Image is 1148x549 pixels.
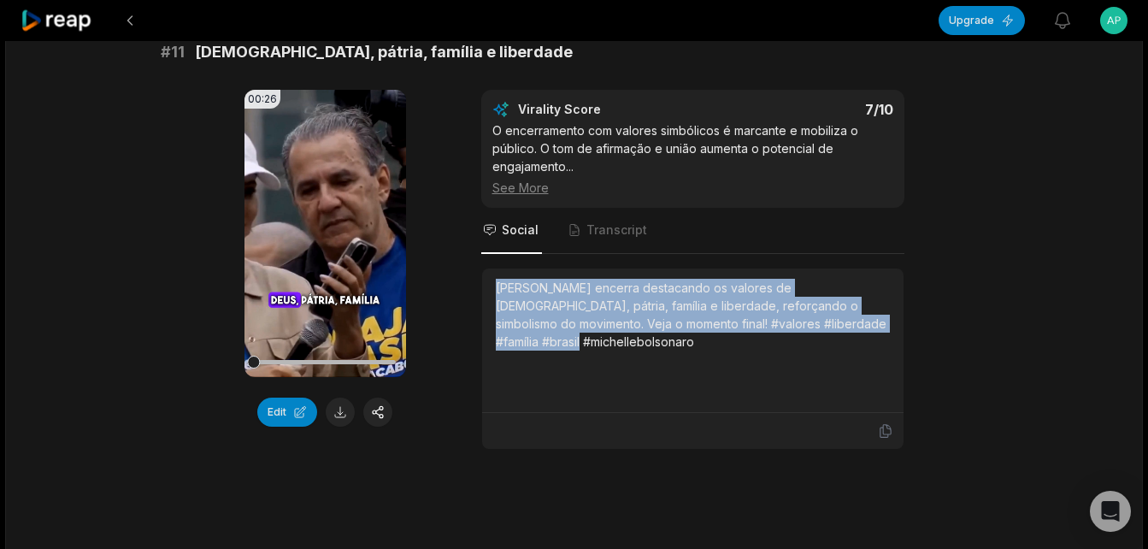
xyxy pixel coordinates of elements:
[257,398,317,427] button: Edit
[195,40,573,64] span: [DEMOGRAPHIC_DATA], pátria, família e liberdade
[709,101,893,118] div: 7 /10
[492,179,893,197] div: See More
[496,279,890,351] div: [PERSON_NAME] encerra destacando os valores de [DEMOGRAPHIC_DATA], pátria, família e liberdade, r...
[244,90,406,377] video: Your browser does not support mp4 format.
[939,6,1025,35] button: Upgrade
[502,221,539,239] span: Social
[481,208,904,254] nav: Tabs
[1090,491,1131,532] div: Open Intercom Messenger
[586,221,647,239] span: Transcript
[518,101,702,118] div: Virality Score
[161,40,185,64] span: # 11
[492,121,893,197] div: O encerramento com valores simbólicos é marcante e mobiliza o público. O tom de afirmação e união...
